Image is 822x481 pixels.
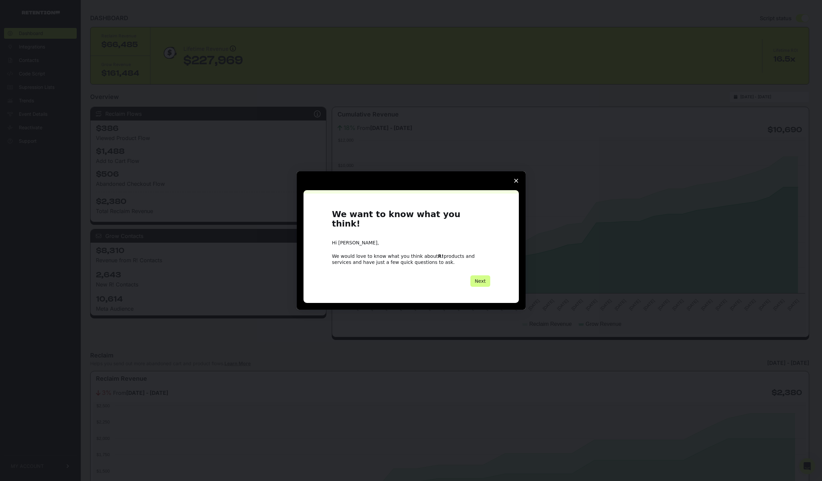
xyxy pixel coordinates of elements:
b: R! [438,253,444,259]
div: Hi [PERSON_NAME], [332,240,490,246]
div: We would love to know what you think about products and services and have just a few quick questi... [332,253,490,265]
span: Close survey [507,171,526,190]
h1: We want to know what you think! [332,210,490,233]
button: Next [470,275,490,287]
